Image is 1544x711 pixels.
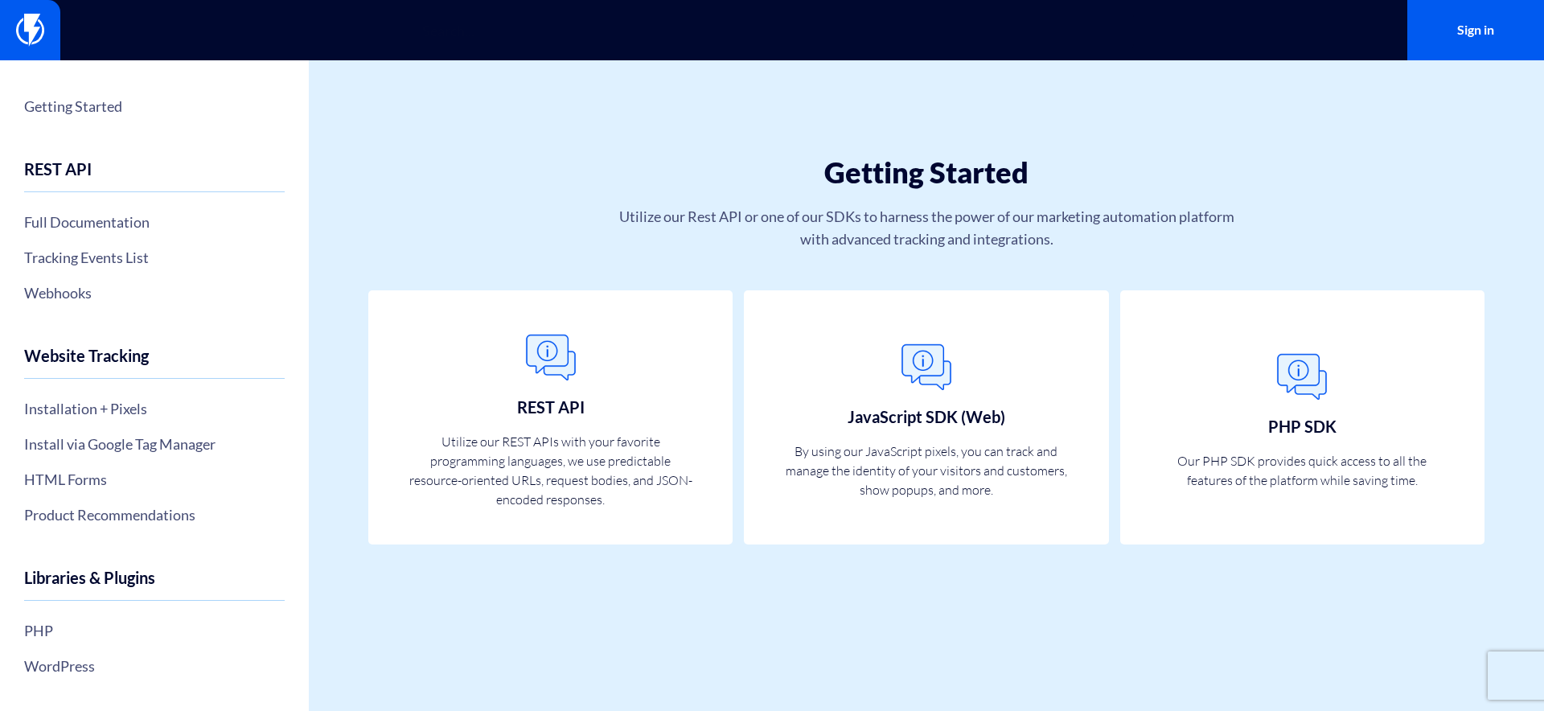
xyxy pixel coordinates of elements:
a: PHP SDK Our PHP SDK provides quick access to all the features of the platform while saving time. [1120,290,1484,545]
p: Utilize our REST APIs with your favorite programming languages, we use predictable resource-orien... [404,432,697,509]
a: Product Recommendations [24,501,285,528]
a: WordPress [24,652,285,680]
p: Utilize our Rest API or one of our SDKs to harness the power of our marketing automation platform... [614,205,1239,250]
a: HTML Forms [24,466,285,493]
a: Full Documentation [24,208,285,236]
h1: Getting Started [405,157,1447,189]
a: Tracking Events List [24,244,285,271]
h3: PHP SDK [1268,417,1337,435]
a: REST API Utilize our REST APIs with your favorite programming languages, we use predictable resou... [368,290,733,545]
h3: REST API [517,398,585,416]
h4: REST API [24,160,285,192]
p: Our PHP SDK provides quick access to all the features of the platform while saving time. [1156,451,1449,490]
a: Webhooks [24,279,285,306]
h3: JavaScript SDK (Web) [848,408,1005,425]
a: JavaScript SDK (Web) By using our JavaScript pixels, you can track and manage the identity of you... [744,290,1108,545]
a: PHP [24,617,285,644]
a: Installation + Pixels [24,395,285,422]
p: By using our JavaScript pixels, you can track and manage the identity of your visitors and custom... [780,442,1074,499]
a: Install via Google Tag Manager [24,430,285,458]
a: Getting Started [24,92,285,120]
img: General.png [894,335,959,400]
h4: Libraries & Plugins [24,569,285,601]
h4: Website Tracking [24,347,285,379]
img: General.png [519,326,583,390]
input: Search... [410,12,1134,49]
img: General.png [1270,345,1334,409]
